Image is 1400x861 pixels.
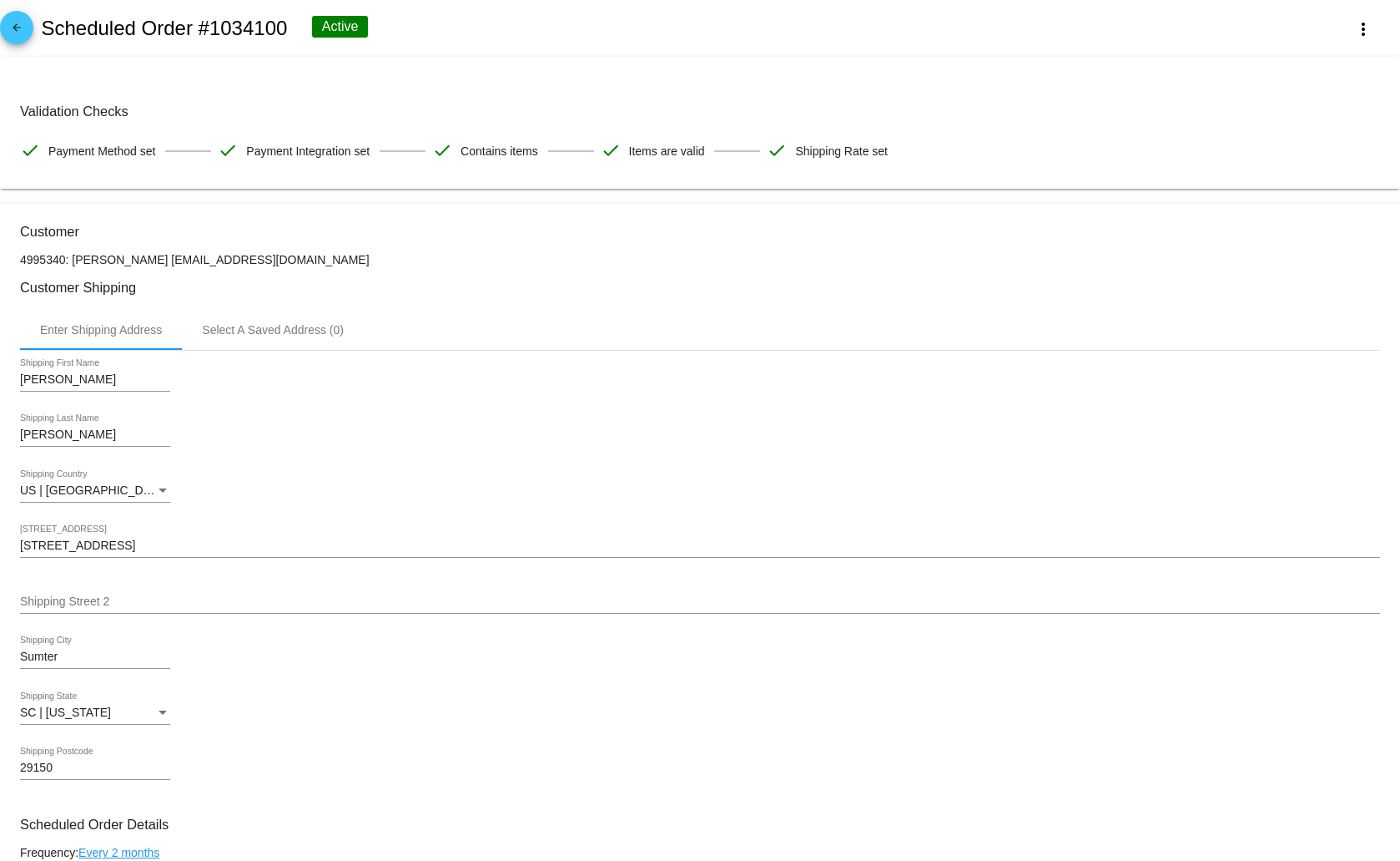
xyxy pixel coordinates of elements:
[20,484,170,498] mat-select: Shipping Country
[20,224,1380,240] h3: Customer
[7,22,27,42] mat-icon: arrow_back
[78,846,159,859] a: Every 2 months
[461,134,538,169] span: Contains items
[20,539,1380,553] input: Shipping Street 1
[246,134,370,169] span: Payment Integration set
[20,846,1380,859] div: Frequency:
[20,373,170,387] input: Shipping First Name
[601,140,621,160] mat-icon: check
[20,140,40,160] mat-icon: check
[432,140,452,160] mat-icon: check
[1353,19,1373,39] mat-icon: more_vert
[202,323,344,337] div: Select A Saved Address (0)
[20,595,1380,609] input: Shipping Street 2
[20,651,170,664] input: Shipping City
[20,104,1380,119] h3: Validation Checks
[218,140,238,160] mat-icon: check
[20,762,170,775] input: Shipping Postcode
[40,323,162,337] div: Enter Shipping Address
[20,428,170,442] input: Shipping Last Name
[48,134,155,169] span: Payment Method set
[20,706,111,719] span: SC | [US_STATE]
[20,484,168,497] span: US | [GEOGRAPHIC_DATA]
[20,280,1380,296] h3: Customer Shipping
[20,707,170,720] mat-select: Shipping State
[20,253,1380,266] p: 4995340: [PERSON_NAME] [EMAIL_ADDRESS][DOMAIN_NAME]
[795,134,888,169] span: Shipping Rate set
[767,140,787,160] mat-icon: check
[41,17,287,40] h2: Scheduled Order #1034100
[20,817,1380,833] h3: Scheduled Order Details
[629,134,705,169] span: Items are valid
[312,16,369,38] div: Active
